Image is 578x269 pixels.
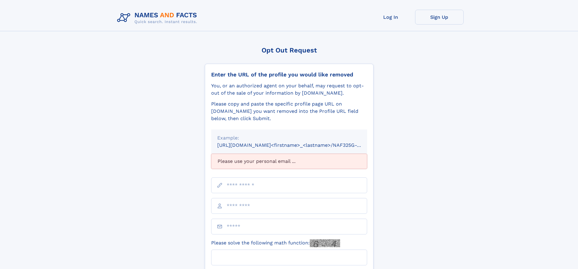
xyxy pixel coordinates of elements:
a: Log In [367,10,415,25]
div: Please copy and paste the specific profile page URL on [DOMAIN_NAME] you want removed into the Pr... [211,100,367,122]
label: Please solve the following math function: [211,239,340,247]
div: You, or an authorized agent on your behalf, may request to opt-out of the sale of your informatio... [211,82,367,97]
a: Sign Up [415,10,464,25]
div: Please use your personal email ... [211,154,367,169]
div: Opt Out Request [205,46,374,54]
img: Logo Names and Facts [115,10,202,26]
div: Enter the URL of the profile you would like removed [211,71,367,78]
small: [URL][DOMAIN_NAME]<firstname>_<lastname>/NAF325G-xxxxxxxx [217,142,379,148]
div: Example: [217,134,361,142]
